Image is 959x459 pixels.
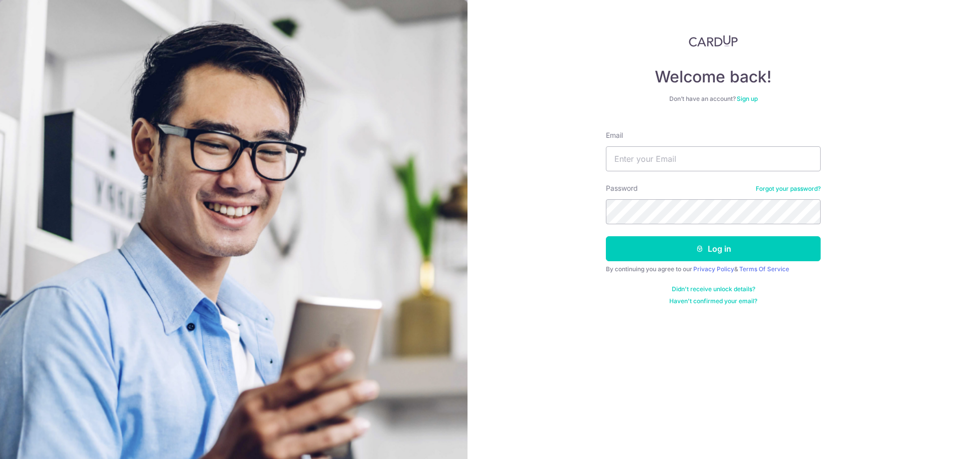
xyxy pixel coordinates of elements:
a: Forgot your password? [756,185,821,193]
label: Email [606,130,623,140]
a: Haven't confirmed your email? [669,297,757,305]
h4: Welcome back! [606,67,821,87]
label: Password [606,183,638,193]
img: CardUp Logo [689,35,738,47]
a: Sign up [737,95,758,102]
button: Log in [606,236,821,261]
div: By continuing you agree to our & [606,265,821,273]
a: Terms Of Service [739,265,789,273]
input: Enter your Email [606,146,821,171]
a: Didn't receive unlock details? [672,285,755,293]
a: Privacy Policy [693,265,734,273]
div: Don’t have an account? [606,95,821,103]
